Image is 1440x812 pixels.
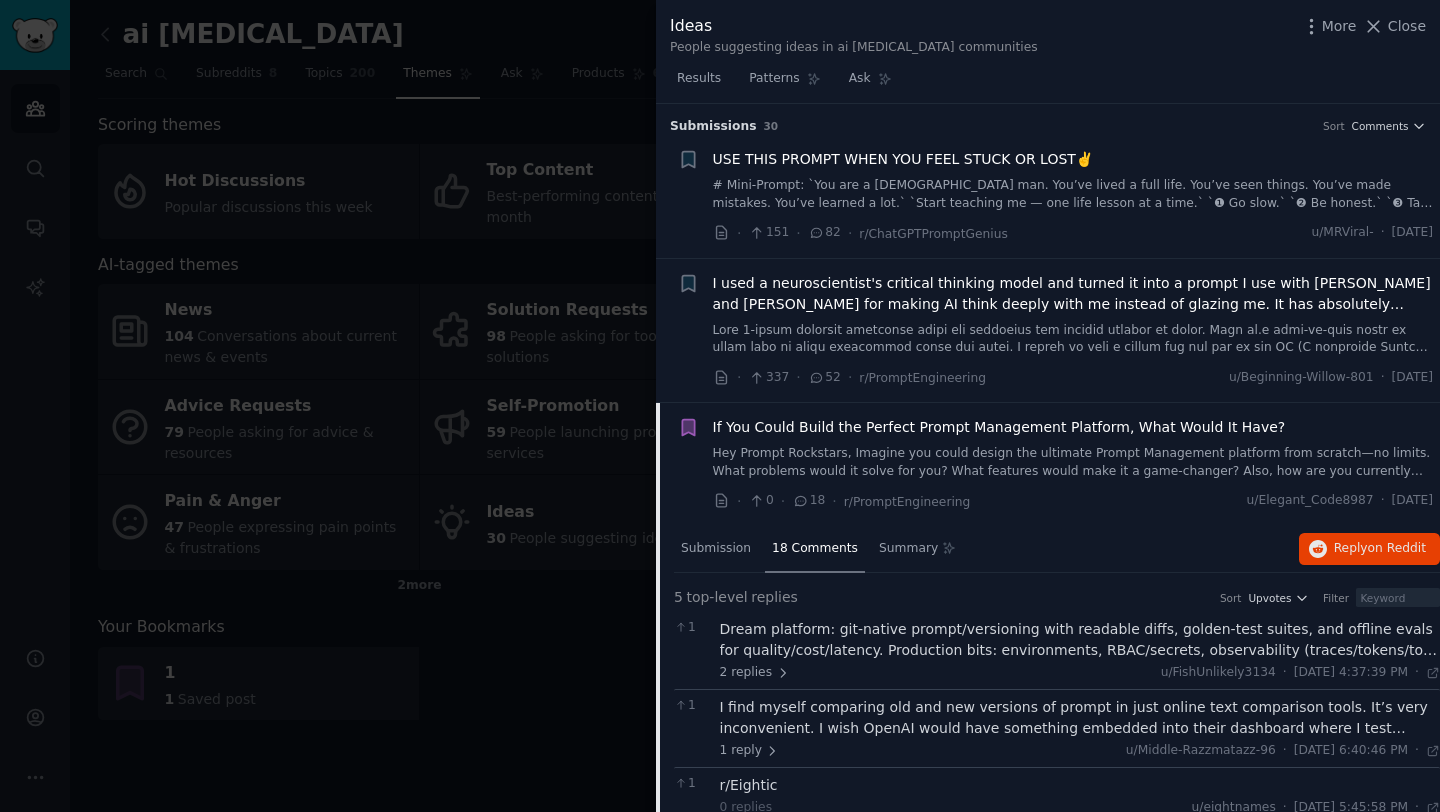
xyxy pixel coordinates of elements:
a: If You Could Build the Perfect Prompt Management Platform, What Would It Have? [713,417,1286,438]
span: r/PromptEngineering [859,371,986,385]
div: Filter [1323,591,1349,605]
span: [DATE] [1392,224,1433,242]
span: Upvotes [1248,591,1291,605]
span: · [848,223,852,244]
a: # Mini-Prompt: `You are a [DEMOGRAPHIC_DATA] man. You’ve lived a full life. You’ve seen things. Y... [713,177,1434,212]
span: · [1283,742,1287,760]
span: · [1381,224,1385,242]
span: 151 [748,224,789,242]
span: 1 [674,697,709,715]
span: 1 reply [720,742,780,760]
span: 2 replies [720,664,790,682]
span: Patterns [749,70,799,88]
span: Summary [879,540,938,558]
span: · [781,491,785,512]
button: Upvotes [1248,591,1309,605]
a: I used a neuroscientist's critical thinking model and turned it into a prompt I use with [PERSON_... [713,273,1434,315]
span: r/PromptEngineering [844,495,971,509]
span: · [1415,742,1419,760]
a: Results [670,63,728,104]
span: 1 [674,775,709,793]
span: · [737,367,741,388]
span: r/ChatGPTPromptGenius [859,227,1007,241]
a: USE THIS PROMPT WHEN YOU FEEL STUCK OR LOST✌️ [713,149,1093,170]
span: · [1381,492,1385,510]
span: [DATE] [1392,492,1433,510]
a: Lore 1-ipsum dolorsit ametconse adipi eli seddoeius tem incidid utlabor et dolor. Magn al.e admi-... [713,322,1434,357]
input: Keyword [1356,588,1440,608]
span: u/Elegant_Code8987 [1247,492,1374,510]
div: Sort [1323,119,1345,133]
span: [DATE] 4:37:39 PM [1294,664,1408,682]
span: Submission s [670,118,757,136]
span: · [1381,369,1385,387]
span: u/FishUnlikely3134 [1161,665,1276,679]
span: u/MRViral- [1311,224,1373,242]
span: · [848,367,852,388]
span: · [832,491,836,512]
span: u/Beginning-Willow-801 [1229,369,1374,387]
button: More [1301,16,1357,37]
a: Patterns [742,63,827,104]
span: 18 Comments [772,540,858,558]
span: 82 [808,224,841,242]
span: on Reddit [1368,541,1426,555]
span: More [1322,16,1357,37]
span: · [737,223,741,244]
span: top-level [686,587,747,608]
span: 52 [808,369,841,387]
span: u/Middle-Razzmatazz-96 [1126,743,1276,757]
a: Hey Prompt Rockstars, Imagine you could design the ultimate Prompt Management platform from scrat... [713,445,1434,480]
div: People suggesting ideas in ai [MEDICAL_DATA] communities [670,39,1038,57]
span: Results [677,70,721,88]
span: · [1283,664,1287,682]
span: 30 [764,120,779,132]
span: · [796,367,800,388]
span: Comments [1352,119,1409,133]
span: 1 [674,619,709,637]
span: 337 [748,369,789,387]
a: Ask [842,63,899,104]
span: 5 [674,587,683,608]
span: 0 [748,492,773,510]
div: Ideas [670,14,1038,39]
span: replies [751,587,798,608]
span: · [1415,664,1419,682]
button: Comments [1352,119,1426,133]
div: Sort [1220,591,1242,605]
span: [DATE] [1392,369,1433,387]
button: Replyon Reddit [1299,533,1440,565]
span: [DATE] 6:40:46 PM [1294,742,1408,760]
span: · [737,491,741,512]
span: 18 [792,492,825,510]
span: Close [1388,16,1426,37]
button: Close [1363,16,1426,37]
span: Ask [849,70,871,88]
span: Submission [681,540,751,558]
span: Reply [1334,540,1426,558]
span: · [796,223,800,244]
